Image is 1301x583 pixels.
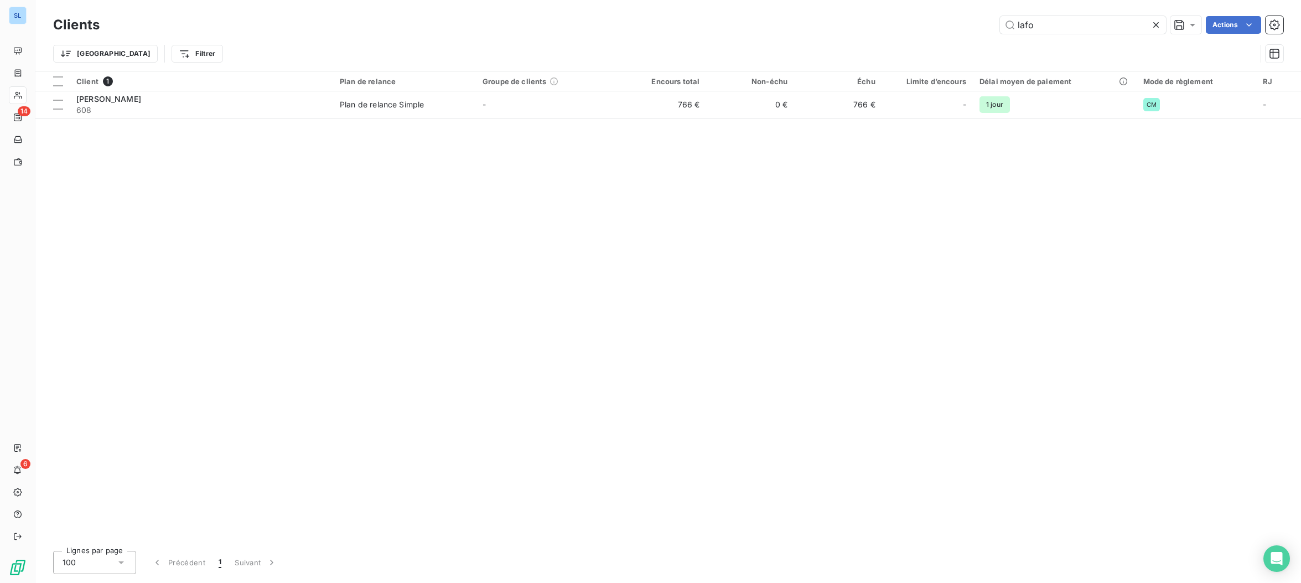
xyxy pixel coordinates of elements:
[713,77,787,86] div: Non-échu
[483,100,486,109] span: -
[103,76,113,86] span: 1
[801,77,875,86] div: Échu
[76,105,326,116] span: 608
[172,45,222,63] button: Filtrer
[619,91,707,118] td: 766 €
[20,459,30,469] span: 6
[76,94,141,104] span: [PERSON_NAME]
[53,15,100,35] h3: Clients
[625,77,700,86] div: Encours total
[145,551,212,574] button: Précédent
[76,77,99,86] span: Client
[1263,100,1266,109] span: -
[228,551,284,574] button: Suivant
[1263,545,1290,572] div: Open Intercom Messenger
[9,559,27,576] img: Logo LeanPay
[1000,16,1166,34] input: Rechercher
[483,77,547,86] span: Groupe de clients
[889,77,966,86] div: Limite d’encours
[9,7,27,24] div: SL
[340,77,469,86] div: Plan de relance
[1143,77,1250,86] div: Mode de règlement
[706,91,794,118] td: 0 €
[219,557,221,568] span: 1
[1147,101,1157,108] span: CM
[794,91,882,118] td: 766 €
[53,45,158,63] button: [GEOGRAPHIC_DATA]
[979,96,1010,113] span: 1 jour
[340,99,424,110] div: Plan de relance Simple
[1206,16,1261,34] button: Actions
[9,109,26,126] a: 14
[63,557,76,568] span: 100
[1263,77,1294,86] div: RJ
[212,551,228,574] button: 1
[18,106,30,116] span: 14
[963,99,966,110] span: -
[979,77,1130,86] div: Délai moyen de paiement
